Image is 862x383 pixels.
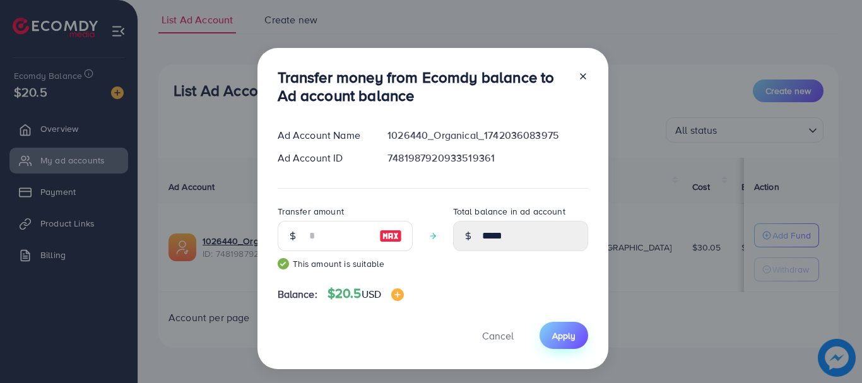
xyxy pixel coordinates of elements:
[453,205,565,218] label: Total balance in ad account
[362,287,381,301] span: USD
[466,322,529,349] button: Cancel
[540,322,588,349] button: Apply
[482,329,514,343] span: Cancel
[379,228,402,244] img: image
[278,287,317,302] span: Balance:
[278,258,289,269] img: guide
[278,68,568,105] h3: Transfer money from Ecomdy balance to Ad account balance
[268,128,378,143] div: Ad Account Name
[391,288,404,301] img: image
[278,205,344,218] label: Transfer amount
[268,151,378,165] div: Ad Account ID
[377,128,598,143] div: 1026440_Organical_1742036083975
[552,329,576,342] span: Apply
[278,257,413,270] small: This amount is suitable
[377,151,598,165] div: 7481987920933519361
[328,286,404,302] h4: $20.5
